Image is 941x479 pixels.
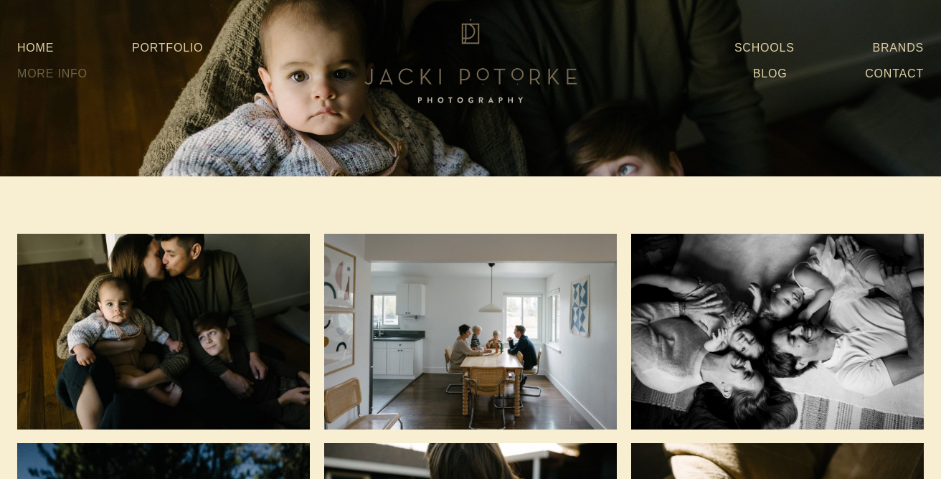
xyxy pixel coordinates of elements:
a: Contact [865,61,924,87]
a: Schools [734,35,795,61]
a: More Info [17,61,88,87]
img: breard-teaser-jackipotorkephoto-47.jpg [631,234,924,430]
a: Portfolio [132,42,203,54]
img: Jacki Potorke Sacramento Family Photographer [356,15,585,107]
a: Home [17,35,54,61]
img: heim-2022-jackipotorkephoto-59.jpg [324,234,617,430]
a: Blog [753,61,788,87]
a: Brands [873,35,924,61]
img: molina-nov2023-jackipotorkephoto-416.jpg [17,234,310,430]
